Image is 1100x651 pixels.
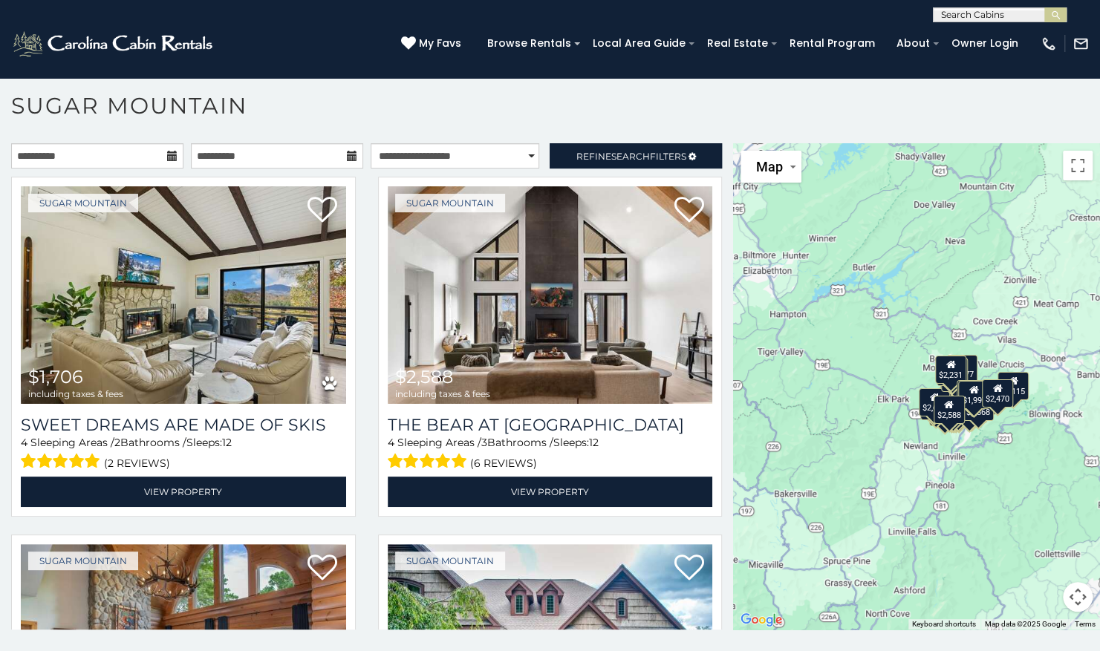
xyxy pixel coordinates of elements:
[1063,151,1093,180] button: Toggle fullscreen view
[21,435,346,473] div: Sleeping Areas / Bathrooms / Sleeps:
[104,454,170,473] span: (2 reviews)
[674,195,703,226] a: Add to favorites
[114,436,120,449] span: 2
[419,36,461,51] span: My Favs
[550,143,722,169] a: RefineSearchFilters
[395,389,490,399] span: including taxes & fees
[737,610,786,629] a: Open this area in Google Maps (opens a new window)
[935,355,966,383] div: $2,231
[937,358,968,386] div: $1,848
[954,395,985,423] div: $2,105
[28,552,138,570] a: Sugar Mountain
[889,32,937,55] a: About
[929,397,960,425] div: $5,486
[28,389,123,399] span: including taxes & fees
[741,151,801,183] button: Change map style
[480,32,579,55] a: Browse Rentals
[395,552,505,570] a: Sugar Mountain
[611,151,650,162] span: Search
[755,159,782,174] span: Map
[470,454,537,473] span: (6 reviews)
[998,371,1029,399] div: $2,115
[21,436,27,449] span: 4
[222,436,232,449] span: 12
[963,393,994,421] div: $1,868
[1063,582,1093,612] button: Map camera controls
[388,435,713,473] div: Sleeping Areas / Bathrooms / Sleeps:
[934,396,965,424] div: $2,588
[674,553,703,584] a: Add to favorites
[388,436,394,449] span: 4
[737,610,786,629] img: Google
[388,477,713,507] a: View Property
[395,194,505,212] a: Sugar Mountain
[21,186,346,404] img: Sweet Dreams Are Made Of Skis
[1075,620,1096,628] a: Terms (opens in new tab)
[401,36,465,52] a: My Favs
[919,388,950,416] div: $2,619
[388,186,713,404] img: The Bear At Sugar Mountain
[957,380,989,408] div: $1,513
[912,619,976,629] button: Keyboard shortcuts
[21,415,346,435] a: Sweet Dreams Are Made Of Skis
[21,186,346,404] a: Sweet Dreams Are Made Of Skis $1,706 including taxes & fees
[28,366,83,387] span: $1,706
[985,620,1066,628] span: Map data ©2025 Google
[481,436,487,449] span: 3
[946,354,977,382] div: $1,877
[700,32,775,55] a: Real Estate
[958,380,989,408] div: $1,997
[982,379,1013,408] div: $2,470
[585,32,693,55] a: Local Area Guide
[388,186,713,404] a: The Bear At Sugar Mountain $2,588 including taxes & fees
[395,366,453,387] span: $2,588
[1041,36,1057,52] img: phone-regular-white.png
[388,415,713,435] h3: The Bear At Sugar Mountain
[21,477,346,507] a: View Property
[307,553,337,584] a: Add to favorites
[782,32,882,55] a: Rental Program
[944,32,1026,55] a: Owner Login
[307,195,337,226] a: Add to favorites
[576,151,686,162] span: Refine Filters
[28,194,138,212] a: Sugar Mountain
[388,415,713,435] a: The Bear At [GEOGRAPHIC_DATA]
[589,436,599,449] span: 12
[11,29,217,59] img: White-1-2.png
[1073,36,1089,52] img: mail-regular-white.png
